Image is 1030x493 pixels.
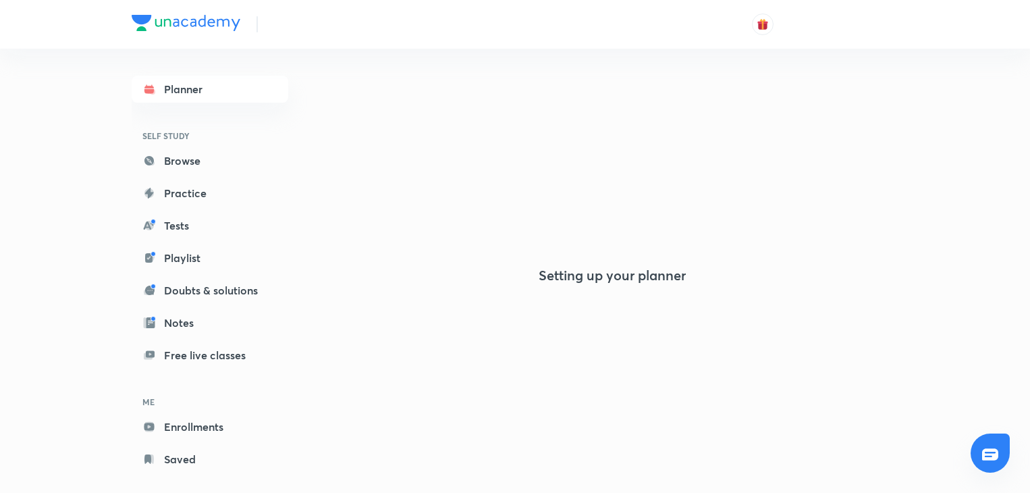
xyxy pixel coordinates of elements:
[539,267,686,284] h4: Setting up your planner
[132,15,240,31] img: Company Logo
[132,390,288,413] h6: ME
[132,212,288,239] a: Tests
[132,244,288,271] a: Playlist
[132,277,288,304] a: Doubts & solutions
[132,15,240,34] a: Company Logo
[132,413,288,440] a: Enrollments
[132,124,288,147] h6: SELF STUDY
[132,309,288,336] a: Notes
[752,14,774,35] button: avatar
[757,18,769,30] img: avatar
[132,446,288,473] a: Saved
[132,180,288,207] a: Practice
[132,76,288,103] a: Planner
[132,342,288,369] a: Free live classes
[132,147,288,174] a: Browse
